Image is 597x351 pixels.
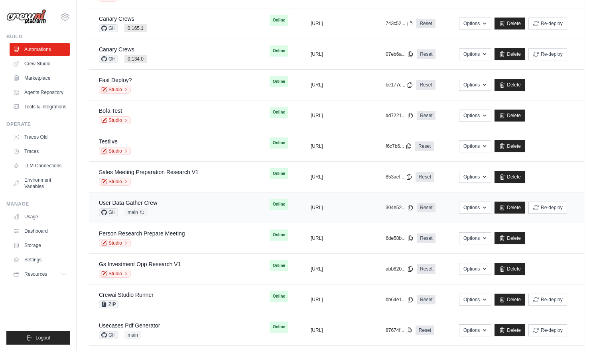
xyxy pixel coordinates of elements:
button: Options [459,263,491,275]
a: Studio [99,86,131,94]
span: Online [270,15,288,26]
a: Studio [99,239,131,247]
a: Gs Investment Opp Research V1 [99,261,181,267]
div: Manage [6,201,70,207]
button: bb64e1... [386,296,414,303]
a: Sales Meeting Preparation Research V1 [99,169,199,175]
span: main [124,208,148,216]
a: Reset [417,111,435,120]
a: Traces Old [10,131,70,143]
span: Online [270,45,288,57]
a: Storage [10,239,70,252]
a: Testlive [99,138,118,145]
a: Delete [495,324,525,336]
a: Usage [10,210,70,223]
a: Delete [495,140,525,152]
a: Bofa Test [99,108,122,114]
button: 6de58b... [386,235,414,241]
span: Online [270,199,288,210]
button: abb620... [386,266,414,272]
a: Delete [495,110,525,122]
span: Online [270,229,288,241]
button: Options [459,202,491,214]
span: GH [99,55,118,63]
span: ZIP [99,300,118,308]
span: main [124,331,141,339]
a: Studio [99,178,131,186]
a: LLM Connections [10,159,70,172]
img: Logo [6,9,46,25]
button: 853aef... [386,174,412,180]
button: Re-deploy [528,202,567,214]
a: Dashboard [10,225,70,237]
span: Logout [35,335,50,341]
span: 0.165.1 [124,24,147,32]
button: Options [459,18,491,29]
button: dd7221... [386,112,414,119]
a: Delete [495,171,525,183]
a: Delete [495,232,525,244]
button: Logout [6,331,70,345]
button: Options [459,48,491,60]
span: Online [270,76,288,87]
a: Reset [417,203,435,212]
button: Resources [10,268,70,280]
button: Re-deploy [528,324,567,336]
a: Usecases Pdf Generator [99,322,160,329]
button: Options [459,324,491,336]
button: Options [459,232,491,244]
a: Delete [495,202,525,214]
a: Agents Repository [10,86,70,99]
a: Reset [416,19,435,28]
a: Reset [417,49,435,59]
button: Options [459,79,491,91]
button: 743c52... [386,20,413,27]
button: Options [459,171,491,183]
a: User Data Gather Crew [99,200,157,206]
a: Reset [417,233,435,243]
span: Online [270,137,288,149]
a: Canary Crews [99,16,134,22]
button: Re-deploy [528,294,567,306]
a: Reset [415,141,434,151]
a: Settings [10,253,70,266]
a: Automations [10,43,70,56]
span: Resources [24,271,47,277]
button: 304e52... [386,204,414,211]
span: Online [270,107,288,118]
div: Build [6,33,70,40]
button: 87674f... [386,327,412,333]
a: Delete [495,79,525,91]
a: Canary Crews [99,46,134,53]
a: Delete [495,18,525,29]
a: Tools & Integrations [10,100,70,113]
span: GH [99,208,118,216]
a: Traces [10,145,70,158]
a: Delete [495,48,525,60]
a: Studio [99,147,131,155]
div: Operate [6,121,70,127]
a: Studio [99,270,131,278]
button: Re-deploy [528,18,567,29]
span: Online [270,291,288,302]
span: Online [270,260,288,271]
a: Environment Variables [10,174,70,193]
span: Online [270,168,288,179]
a: Person Research Prepare Meeting [99,230,185,237]
button: f6c7b6... [386,143,412,149]
a: Fast Deploy? [99,77,132,83]
button: Options [459,140,491,152]
span: GH [99,24,118,32]
a: Reset [417,264,435,274]
button: Re-deploy [528,48,567,60]
span: Online [270,322,288,333]
a: Marketplace [10,72,70,84]
iframe: Chat Widget [557,313,597,351]
span: GH [99,331,118,339]
a: Crew Studio [10,57,70,70]
a: Crewai Studio Runner [99,292,154,298]
a: Delete [495,263,525,275]
button: Options [459,294,491,306]
span: 0.134.0 [124,55,147,63]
